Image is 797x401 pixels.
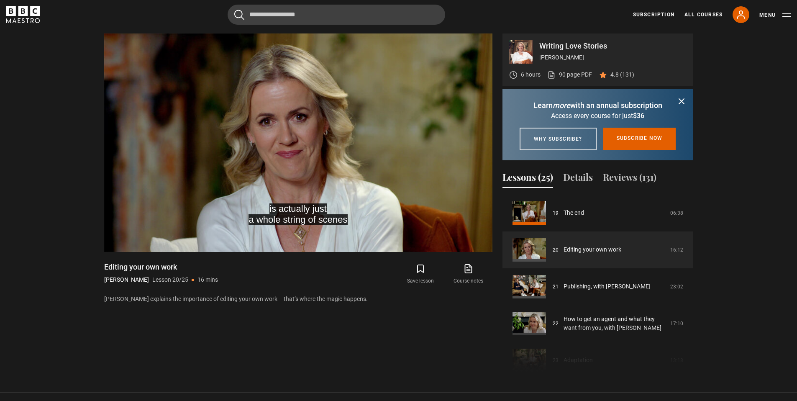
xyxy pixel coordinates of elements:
[152,275,188,284] p: Lesson 20/25
[6,6,40,23] svg: BBC Maestro
[553,101,570,110] i: more
[633,112,644,120] span: $36
[564,282,651,291] a: Publishing, with [PERSON_NAME]
[564,208,584,217] a: The end
[397,262,444,286] button: Save lesson
[564,245,621,254] a: Editing your own work
[502,170,553,188] button: Lessons (25)
[234,10,244,20] button: Submit the search query
[521,70,541,79] p: 6 hours
[539,53,687,62] p: [PERSON_NAME]
[104,262,218,272] h1: Editing your own work
[603,170,656,188] button: Reviews (131)
[610,70,634,79] p: 4.8 (131)
[684,11,723,18] a: All Courses
[520,128,597,150] a: Why subscribe?
[197,275,218,284] p: 16 mins
[759,11,791,19] button: Toggle navigation
[547,70,592,79] a: 90 page PDF
[444,262,492,286] a: Course notes
[104,295,492,303] p: [PERSON_NAME] explains the importance of editing your own work – that’s where the magic happens.
[563,170,593,188] button: Details
[633,11,674,18] a: Subscription
[539,42,687,50] p: Writing Love Stories
[104,33,492,252] video-js: Video Player
[564,315,665,332] a: How to get an agent and what they want from you, with [PERSON_NAME]
[228,5,445,25] input: Search
[513,100,683,111] p: Learn with an annual subscription
[104,275,149,284] p: [PERSON_NAME]
[603,128,676,150] a: Subscribe now
[513,111,683,121] p: Access every course for just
